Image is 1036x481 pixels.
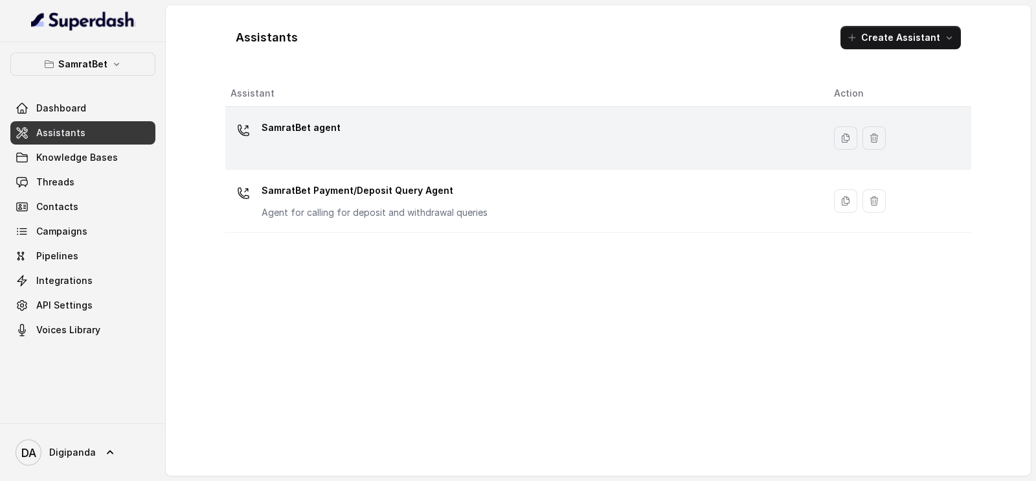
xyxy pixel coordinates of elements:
span: Campaigns [36,225,87,238]
a: Dashboard [10,97,155,120]
span: Knowledge Bases [36,151,118,164]
span: Integrations [36,274,93,287]
p: Agent for calling for deposit and withdrawal queries [262,206,488,219]
span: Dashboard [36,102,86,115]
h1: Assistants [236,27,298,48]
a: API Settings [10,294,155,317]
a: Campaigns [10,220,155,243]
a: Digipanda [10,434,155,471]
span: API Settings [36,299,93,312]
button: Create Assistant [840,26,961,49]
span: Voices Library [36,323,100,336]
a: Assistants [10,121,155,145]
span: Assistants [36,126,85,139]
a: Pipelines [10,244,155,268]
p: SamratBet agent [262,117,341,138]
a: Threads [10,170,155,194]
a: Voices Library [10,318,155,342]
p: SamratBet Payment/Deposit Query Agent [262,180,488,201]
img: light.svg [31,10,135,31]
span: Contacts [36,200,78,213]
a: Knowledge Bases [10,146,155,169]
a: Integrations [10,269,155,292]
span: Digipanda [49,446,96,459]
button: SamratBet [10,53,155,76]
th: Action [824,80,971,107]
p: SamratBet [58,56,107,72]
span: Pipelines [36,250,78,263]
a: Contacts [10,195,155,218]
span: Threads [36,176,74,189]
th: Assistant [225,80,824,107]
text: DA [21,446,36,460]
